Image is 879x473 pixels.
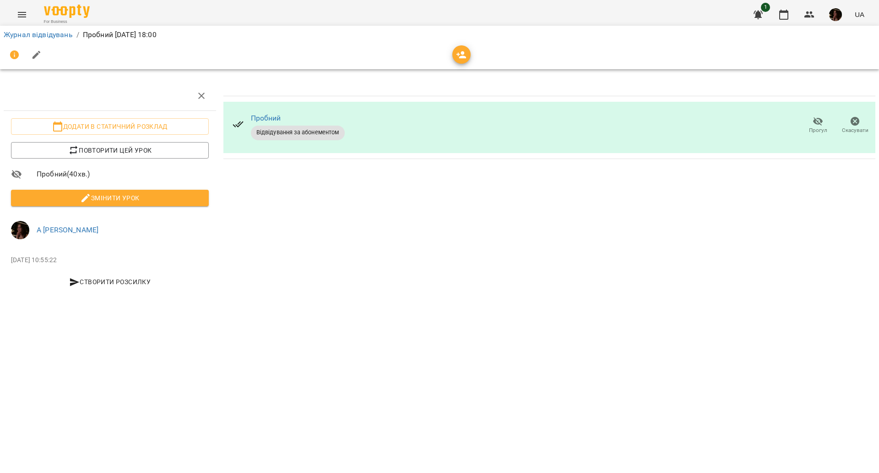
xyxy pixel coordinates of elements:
a: Журнал відвідувань [4,30,73,39]
button: Menu [11,4,33,26]
button: Скасувати [836,113,874,138]
span: 1 [761,3,770,12]
p: [DATE] 10:55:22 [11,256,209,265]
button: Створити розсилку [11,274,209,290]
span: Змінити урок [18,192,201,203]
span: Скасувати [842,126,868,134]
span: Створити розсилку [15,276,205,287]
span: UA [855,10,864,19]
a: А [PERSON_NAME] [37,225,98,234]
nav: breadcrumb [4,29,875,40]
a: Пробний [251,114,281,122]
span: Прогул [809,126,827,134]
span: For Business [44,19,90,25]
button: Додати в статичний розклад [11,118,209,135]
button: Прогул [799,113,836,138]
button: Змінити урок [11,190,209,206]
span: Відвідування за абонементом [251,128,345,137]
img: Voopty Logo [44,5,90,18]
button: Повторити цей урок [11,142,209,159]
img: 1b79b5faa506ccfdadca416541874b02.jpg [829,8,842,21]
button: UA [851,6,868,23]
img: 1b79b5faa506ccfdadca416541874b02.jpg [11,221,29,239]
span: Повторити цей урок [18,145,201,156]
li: / [76,29,79,40]
p: Пробний [DATE] 18:00 [83,29,157,40]
span: Додати в статичний розклад [18,121,201,132]
span: Пробний ( 40 хв. ) [37,169,209,180]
